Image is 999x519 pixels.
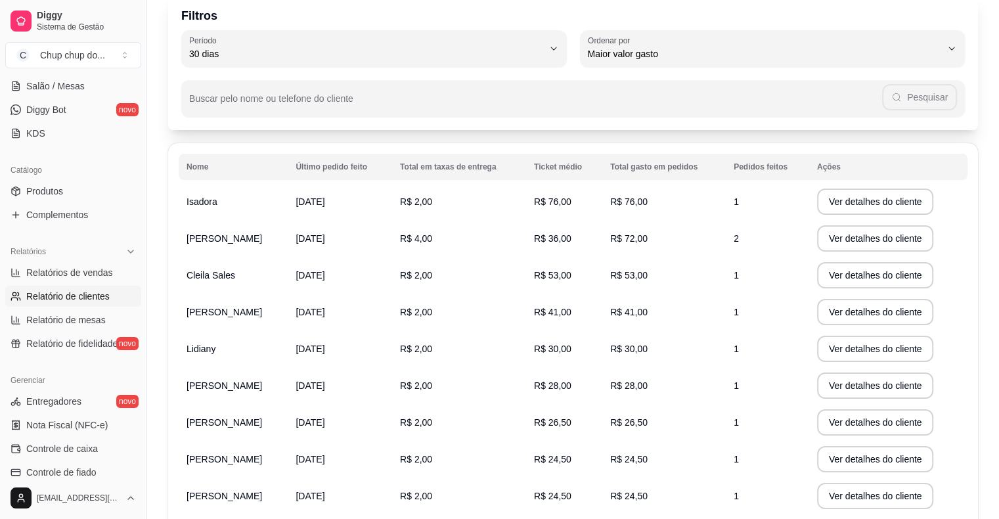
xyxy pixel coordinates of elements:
a: Diggy Botnovo [5,99,141,120]
span: 1 [734,270,739,281]
span: 1 [734,491,739,501]
span: R$ 41,00 [534,307,571,317]
span: C [16,49,30,62]
span: R$ 2,00 [400,454,432,464]
div: Chup chup do ... [40,49,105,62]
p: Filtros [181,7,965,25]
span: R$ 76,00 [610,196,648,207]
a: KDS [5,123,141,144]
a: Salão / Mesas [5,76,141,97]
span: [PERSON_NAME] [187,380,262,391]
span: R$ 41,00 [610,307,648,317]
span: [PERSON_NAME] [187,307,262,317]
span: Salão / Mesas [26,79,85,93]
th: Ações [809,154,967,180]
span: Complementos [26,208,88,221]
span: R$ 2,00 [400,270,432,281]
span: [DATE] [296,233,324,244]
th: Total em taxas de entrega [392,154,526,180]
a: DiggySistema de Gestão [5,5,141,37]
a: Complementos [5,204,141,225]
span: R$ 28,00 [534,380,571,391]
label: Ordenar por [588,35,634,46]
th: Nome [179,154,288,180]
span: KDS [26,127,45,140]
span: Relatórios de vendas [26,266,113,279]
div: Catálogo [5,160,141,181]
button: Ver detalhes do cliente [817,372,934,399]
input: Buscar pelo nome ou telefone do cliente [189,97,882,110]
span: R$ 2,00 [400,344,432,354]
span: 30 dias [189,47,543,60]
button: Ver detalhes do cliente [817,299,934,325]
button: Ver detalhes do cliente [817,483,934,509]
span: [DATE] [296,417,324,428]
span: 1 [734,417,739,428]
span: R$ 2,00 [400,307,432,317]
span: Cleila Sales [187,270,235,281]
span: [DATE] [296,380,324,391]
span: [DATE] [296,344,324,354]
span: Relatório de mesas [26,313,106,327]
span: Controle de fiado [26,466,97,479]
span: Sistema de Gestão [37,22,136,32]
span: R$ 2,00 [400,196,432,207]
button: Ver detalhes do cliente [817,336,934,362]
span: Relatórios [11,246,46,257]
span: 2 [734,233,739,244]
span: R$ 36,00 [534,233,571,244]
span: [DATE] [296,307,324,317]
span: R$ 76,00 [534,196,571,207]
div: Gerenciar [5,370,141,391]
th: Ticket médio [526,154,602,180]
span: Relatório de fidelidade [26,337,118,350]
a: Nota Fiscal (NFC-e) [5,415,141,436]
a: Relatório de fidelidadenovo [5,333,141,354]
label: Período [189,35,221,46]
span: R$ 2,00 [400,417,432,428]
span: [PERSON_NAME] [187,233,262,244]
button: Ver detalhes do cliente [817,409,934,436]
th: Pedidos feitos [726,154,809,180]
button: Select a team [5,42,141,68]
button: Ver detalhes do cliente [817,262,934,288]
a: Relatório de mesas [5,309,141,330]
a: Produtos [5,181,141,202]
a: Controle de fiado [5,462,141,483]
span: [EMAIL_ADDRESS][DOMAIN_NAME] [37,493,120,503]
span: R$ 72,00 [610,233,648,244]
span: Isadora [187,196,217,207]
span: Nota Fiscal (NFC-e) [26,418,108,432]
span: R$ 28,00 [610,380,648,391]
span: R$ 26,50 [534,417,571,428]
th: Total gasto em pedidos [602,154,726,180]
span: R$ 4,00 [400,233,432,244]
span: R$ 24,50 [534,491,571,501]
span: 1 [734,344,739,354]
span: 1 [734,307,739,317]
span: Diggy [37,10,136,22]
span: Entregadores [26,395,81,408]
span: Diggy Bot [26,103,66,116]
button: [EMAIL_ADDRESS][DOMAIN_NAME] [5,482,141,514]
span: Maior valor gasto [588,47,942,60]
span: Relatório de clientes [26,290,110,303]
span: R$ 2,00 [400,380,432,391]
span: [PERSON_NAME] [187,491,262,501]
span: R$ 24,50 [610,491,648,501]
span: Lidiany [187,344,215,354]
span: R$ 24,50 [534,454,571,464]
th: Último pedido feito [288,154,392,180]
span: Controle de caixa [26,442,98,455]
a: Relatórios de vendas [5,262,141,283]
button: Ver detalhes do cliente [817,189,934,215]
button: Ordenar porMaior valor gasto [580,30,966,67]
button: Ver detalhes do cliente [817,446,934,472]
span: [DATE] [296,196,324,207]
span: R$ 53,00 [534,270,571,281]
span: [DATE] [296,270,324,281]
a: Entregadoresnovo [5,391,141,412]
span: R$ 30,00 [534,344,571,354]
span: R$ 26,50 [610,417,648,428]
button: Ver detalhes do cliente [817,225,934,252]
